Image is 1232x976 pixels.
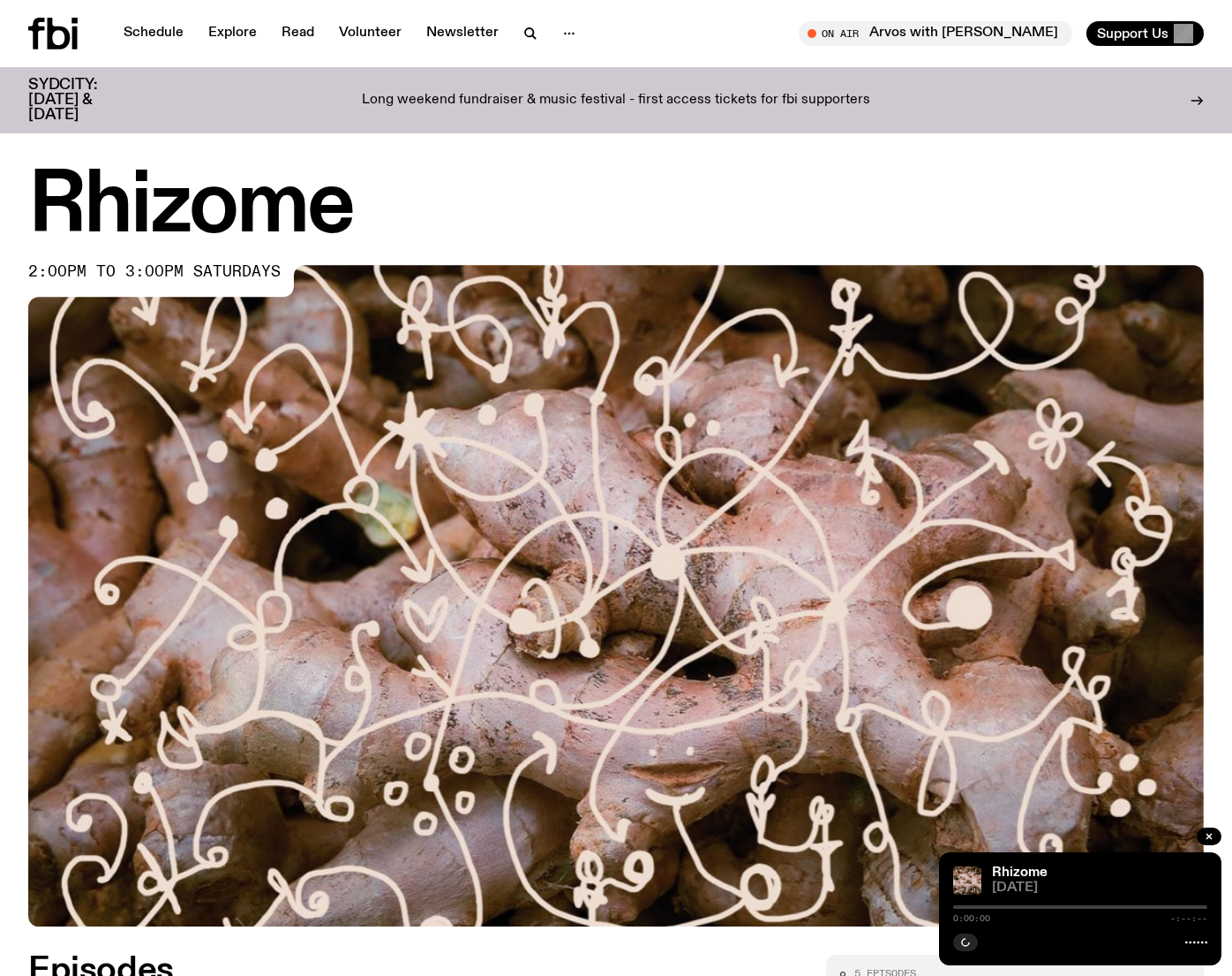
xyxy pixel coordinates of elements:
[362,93,870,109] p: Long weekend fundraiser & music festival - first access tickets for fbi supporters
[1097,26,1168,42] span: Support Us
[1086,21,1204,46] button: Support Us
[953,914,990,923] span: 0:00:00
[28,265,281,279] span: 2:00pm to 3:00pm saturdays
[28,265,1204,927] img: A close up picture of a bunch of ginger roots. Yellow squiggles with arrows, hearts and dots are ...
[992,881,1207,895] span: [DATE]
[953,866,981,895] img: A close up picture of a bunch of ginger roots. Yellow squiggles with arrows, hearts and dots are ...
[328,21,412,46] a: Volunteer
[28,168,1204,247] h1: Rhizome
[799,21,1072,46] button: On AirArvos with [PERSON_NAME]
[198,21,267,46] a: Explore
[992,866,1048,880] a: Rhizome
[28,78,141,123] h3: SYDCITY: [DATE] & [DATE]
[416,21,509,46] a: Newsletter
[271,21,325,46] a: Read
[113,21,194,46] a: Schedule
[1170,914,1207,923] span: -:--:--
